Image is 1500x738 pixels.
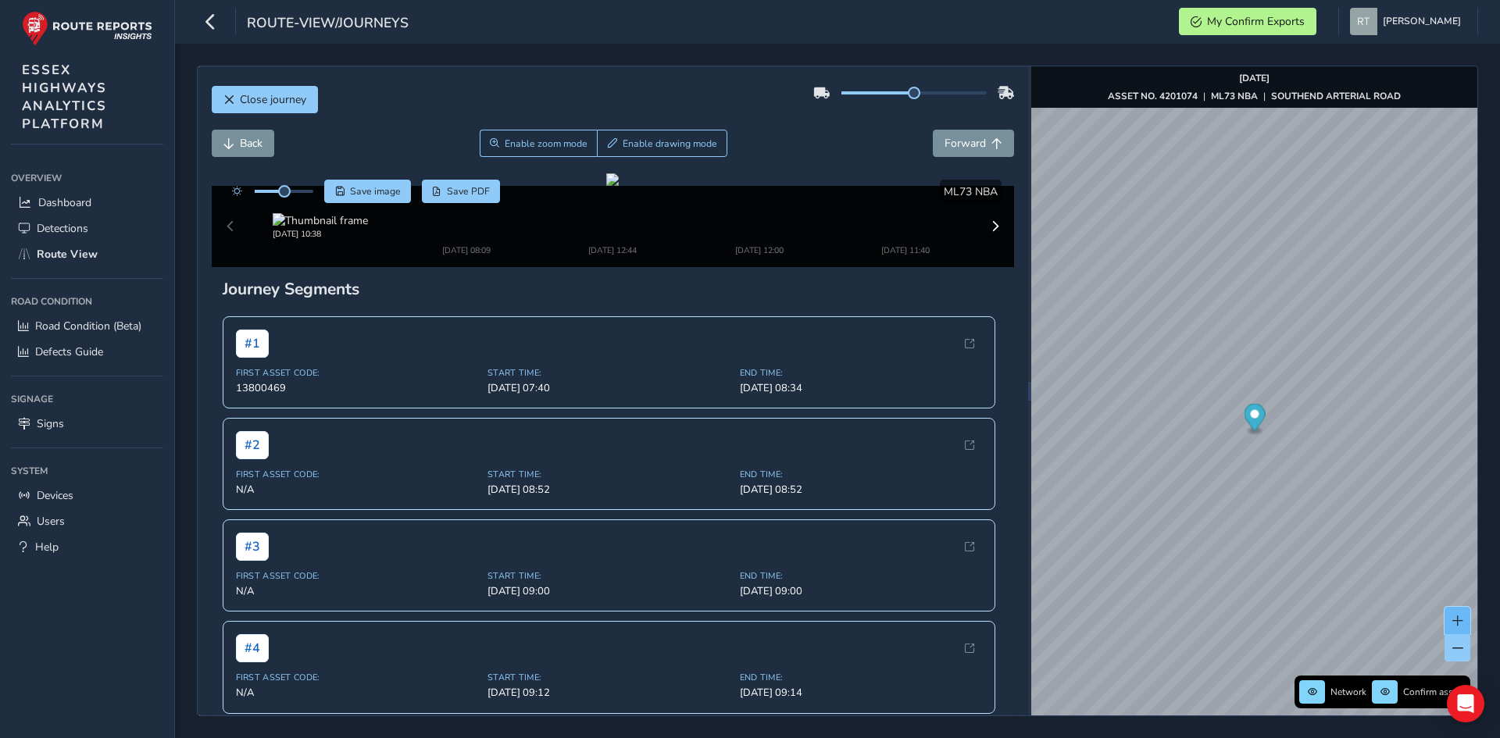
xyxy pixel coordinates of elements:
[236,330,269,358] span: # 1
[212,86,318,113] button: Close journey
[1350,8,1377,35] img: diamond-layout
[487,469,730,480] span: Start Time:
[37,247,98,262] span: Route View
[37,514,65,529] span: Users
[944,184,998,199] span: ML73 NBA
[858,213,953,228] img: Thumbnail frame
[419,213,514,228] img: Thumbnail frame
[11,483,163,508] a: Devices
[240,136,262,151] span: Back
[740,686,983,700] span: [DATE] 09:14
[236,431,269,459] span: # 2
[1108,90,1401,102] div: | |
[565,213,660,228] img: Thumbnail frame
[740,469,983,480] span: End Time:
[1447,685,1484,722] div: Open Intercom Messenger
[565,228,660,240] div: [DATE] 12:44
[505,137,587,150] span: Enable zoom mode
[37,488,73,503] span: Devices
[740,672,983,683] span: End Time:
[240,92,306,107] span: Close journey
[247,13,409,35] span: route-view/journeys
[480,130,598,157] button: Zoom
[447,185,490,198] span: Save PDF
[236,381,479,395] span: 13800469
[22,11,152,46] img: rr logo
[11,216,163,241] a: Detections
[487,672,730,683] span: Start Time:
[740,584,983,598] span: [DATE] 09:00
[236,634,269,662] span: # 4
[11,534,163,560] a: Help
[11,290,163,313] div: Road Condition
[1383,8,1461,35] span: [PERSON_NAME]
[487,483,730,497] span: [DATE] 08:52
[11,387,163,411] div: Signage
[597,130,727,157] button: Draw
[11,313,163,339] a: Road Condition (Beta)
[712,213,807,228] img: Thumbnail frame
[35,344,103,359] span: Defects Guide
[1330,686,1366,698] span: Network
[740,483,983,497] span: [DATE] 08:52
[1271,90,1401,102] strong: SOUTHEND ARTERIAL ROAD
[236,672,479,683] span: First Asset Code:
[35,319,141,333] span: Road Condition (Beta)
[1108,90,1198,102] strong: ASSET NO. 4201074
[11,166,163,190] div: Overview
[740,381,983,395] span: [DATE] 08:34
[487,367,730,379] span: Start Time:
[740,570,983,582] span: End Time:
[236,570,479,582] span: First Asset Code:
[487,584,730,598] span: [DATE] 09:00
[623,137,717,150] span: Enable drawing mode
[1403,686,1466,698] span: Confirm assets
[11,241,163,267] a: Route View
[487,686,730,700] span: [DATE] 09:12
[1350,8,1466,35] button: [PERSON_NAME]
[1179,8,1316,35] button: My Confirm Exports
[11,411,163,437] a: Signs
[945,136,986,151] span: Forward
[487,570,730,582] span: Start Time:
[419,228,514,240] div: [DATE] 08:09
[740,367,983,379] span: End Time:
[11,339,163,365] a: Defects Guide
[37,221,88,236] span: Detections
[422,180,501,203] button: PDF
[37,416,64,431] span: Signs
[236,584,479,598] span: N/A
[273,228,368,240] div: [DATE] 10:38
[236,533,269,561] span: # 3
[933,130,1014,157] button: Forward
[11,190,163,216] a: Dashboard
[1207,14,1305,29] span: My Confirm Exports
[212,130,274,157] button: Back
[11,459,163,483] div: System
[38,195,91,210] span: Dashboard
[11,508,163,534] a: Users
[324,180,411,203] button: Save
[236,367,479,379] span: First Asset Code:
[487,381,730,395] span: [DATE] 07:40
[350,185,401,198] span: Save image
[858,228,953,240] div: [DATE] 11:40
[1244,404,1265,436] div: Map marker
[236,686,479,700] span: N/A
[22,61,107,133] span: ESSEX HIGHWAYS ANALYTICS PLATFORM
[273,213,368,228] img: Thumbnail frame
[1239,72,1270,84] strong: [DATE]
[223,278,1004,300] div: Journey Segments
[712,228,807,240] div: [DATE] 12:00
[1211,90,1258,102] strong: ML73 NBA
[236,469,479,480] span: First Asset Code:
[35,540,59,554] span: Help
[236,483,479,497] span: N/A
